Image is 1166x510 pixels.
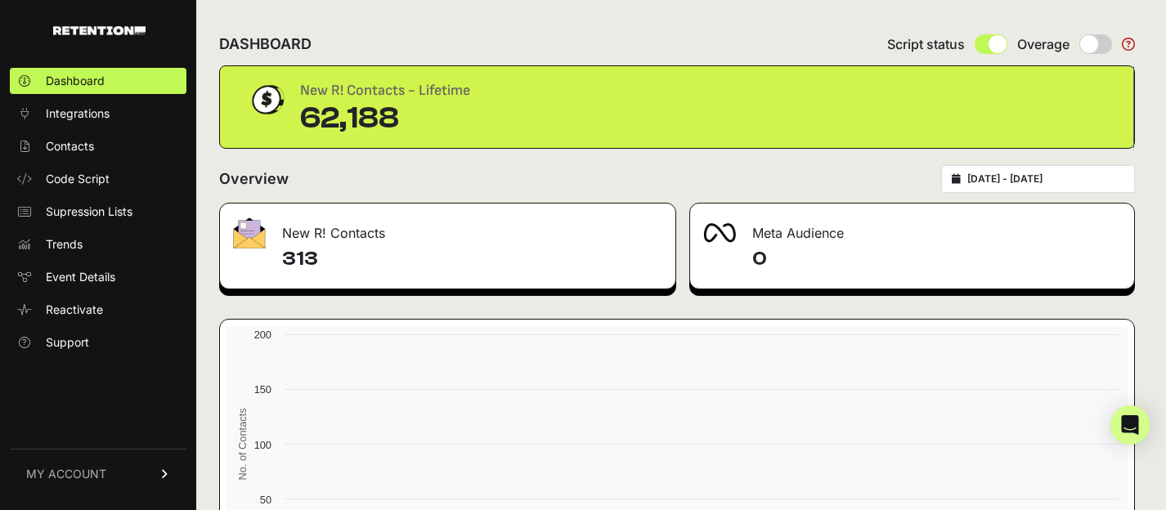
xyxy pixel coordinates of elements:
[260,494,271,506] text: 50
[46,105,110,122] span: Integrations
[300,79,470,102] div: New R! Contacts - Lifetime
[10,133,186,159] a: Contacts
[46,269,115,285] span: Event Details
[26,466,106,482] span: MY ACCOUNT
[10,449,186,499] a: MY ACCOUNT
[10,101,186,127] a: Integrations
[53,26,146,35] img: Retention.com
[219,168,289,190] h2: Overview
[46,334,89,351] span: Support
[220,204,675,253] div: New R! Contacts
[10,68,186,94] a: Dashboard
[233,217,266,248] img: fa-envelope-19ae18322b30453b285274b1b8af3d052b27d846a4fbe8435d1a52b978f639a2.png
[282,246,662,272] h4: 313
[46,171,110,187] span: Code Script
[219,33,312,56] h2: DASHBOARD
[254,329,271,341] text: 200
[1017,34,1070,54] span: Overage
[10,264,186,290] a: Event Details
[10,166,186,192] a: Code Script
[10,231,186,257] a: Trends
[46,204,132,220] span: Supression Lists
[300,102,470,135] div: 62,188
[10,297,186,323] a: Reactivate
[703,223,736,243] img: fa-meta-2f981b61bb99beabf952f7030308934f19ce035c18b003e963880cc3fabeebb7.png
[236,408,249,480] text: No. of Contacts
[254,439,271,451] text: 100
[887,34,965,54] span: Script status
[10,199,186,225] a: Supression Lists
[46,302,103,318] span: Reactivate
[1110,405,1150,445] div: Open Intercom Messenger
[46,138,94,154] span: Contacts
[752,246,1121,272] h4: 0
[690,204,1134,253] div: Meta Audience
[254,383,271,396] text: 150
[46,73,105,89] span: Dashboard
[46,236,83,253] span: Trends
[10,329,186,356] a: Support
[246,79,287,120] img: dollar-coin-05c43ed7efb7bc0c12610022525b4bbbb207c7efeef5aecc26f025e68dcafac9.png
